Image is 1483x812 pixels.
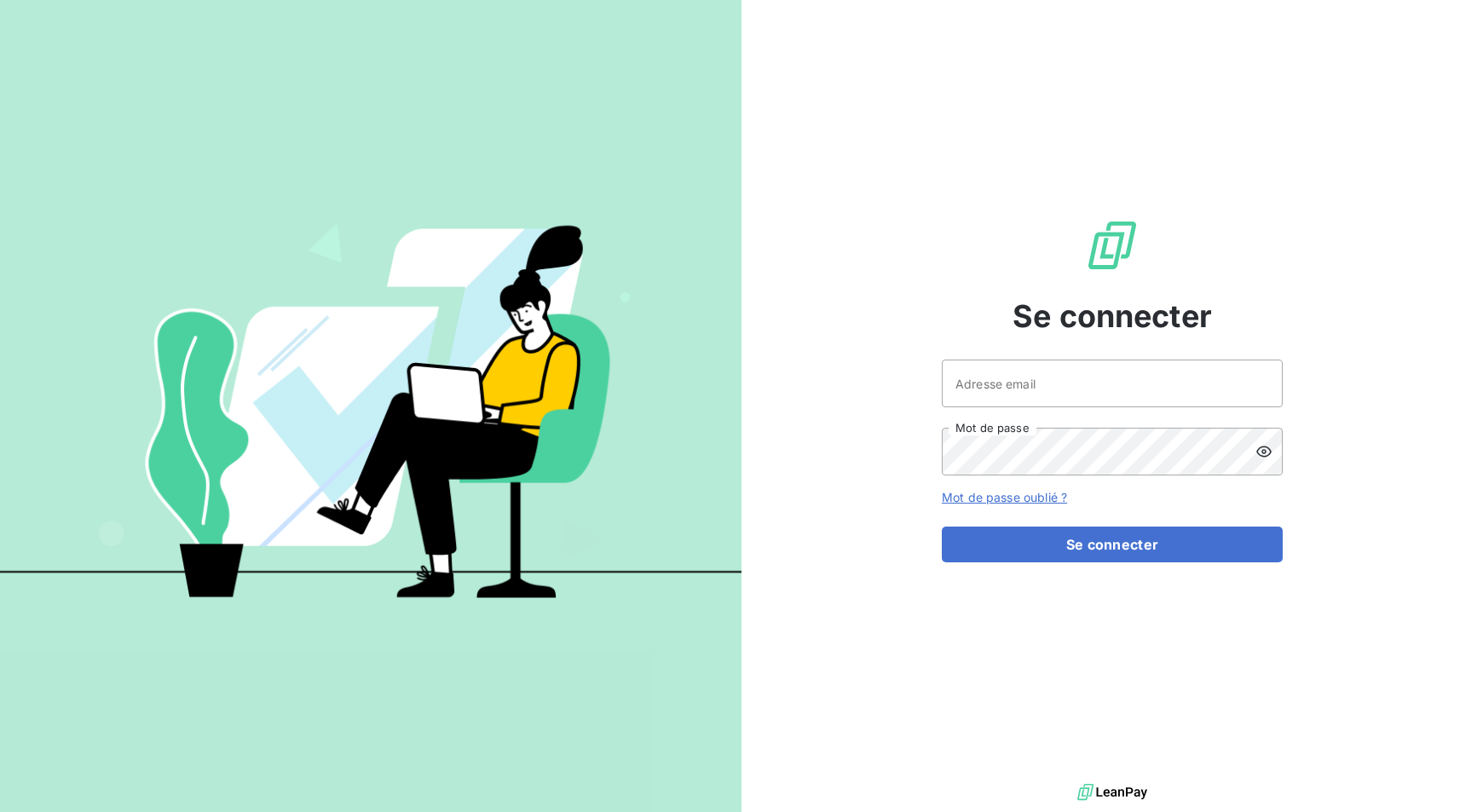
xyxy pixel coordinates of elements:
[1085,218,1140,273] img: Logo LeanPay
[942,490,1067,504] a: Mot de passe oublié ?
[1077,780,1147,805] img: logo
[1013,293,1212,339] span: Se connecter
[942,527,1283,562] button: Se connecter
[942,360,1283,407] input: placeholder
